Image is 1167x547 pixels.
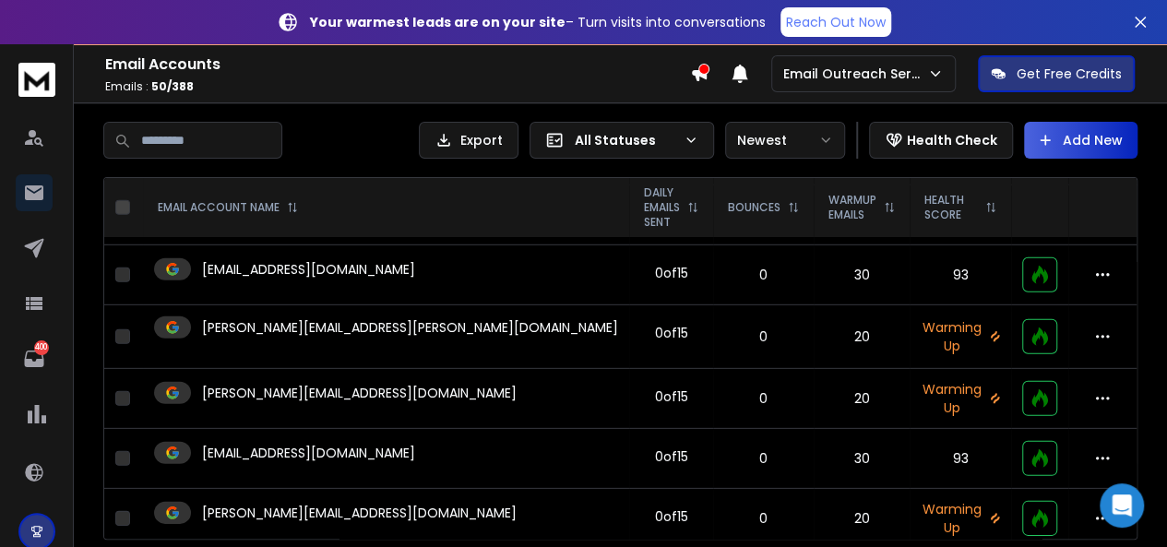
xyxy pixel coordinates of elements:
[105,54,690,76] h1: Email Accounts
[655,264,688,282] div: 0 of 15
[655,447,688,466] div: 0 of 15
[786,13,886,31] p: Reach Out Now
[907,131,997,149] p: Health Check
[828,193,876,222] p: WARMUP EMAILS
[655,507,688,526] div: 0 of 15
[869,122,1013,159] button: Health Check
[910,245,1011,305] td: 93
[921,318,1000,355] p: Warming Up
[724,266,803,284] p: 0
[921,500,1000,537] p: Warming Up
[16,340,53,377] a: 400
[202,384,517,402] p: [PERSON_NAME][EMAIL_ADDRESS][DOMAIN_NAME]
[419,122,518,159] button: Export
[18,63,55,97] img: logo
[910,429,1011,489] td: 93
[978,55,1135,92] button: Get Free Credits
[151,78,194,94] span: 50 / 388
[921,380,1000,417] p: Warming Up
[644,185,680,230] p: DAILY EMAILS SENT
[105,79,690,94] p: Emails :
[202,260,415,279] p: [EMAIL_ADDRESS][DOMAIN_NAME]
[783,65,927,83] p: Email Outreach Service
[725,122,845,159] button: Newest
[310,13,566,31] strong: Your warmest leads are on your site
[575,131,676,149] p: All Statuses
[202,318,618,337] p: [PERSON_NAME][EMAIL_ADDRESS][PERSON_NAME][DOMAIN_NAME]
[814,369,910,429] td: 20
[158,200,298,215] div: EMAIL ACCOUNT NAME
[814,429,910,489] td: 30
[655,387,688,406] div: 0 of 15
[724,449,803,468] p: 0
[310,13,766,31] p: – Turn visits into conversations
[780,7,891,37] a: Reach Out Now
[1017,65,1122,83] p: Get Free Credits
[724,389,803,408] p: 0
[814,245,910,305] td: 30
[728,200,780,215] p: BOUNCES
[724,509,803,528] p: 0
[34,340,49,355] p: 400
[655,324,688,342] div: 0 of 15
[1024,122,1137,159] button: Add New
[924,193,978,222] p: HEALTH SCORE
[1100,483,1144,528] div: Open Intercom Messenger
[202,444,415,462] p: [EMAIL_ADDRESS][DOMAIN_NAME]
[202,504,517,522] p: [PERSON_NAME][EMAIL_ADDRESS][DOMAIN_NAME]
[814,305,910,369] td: 20
[724,327,803,346] p: 0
